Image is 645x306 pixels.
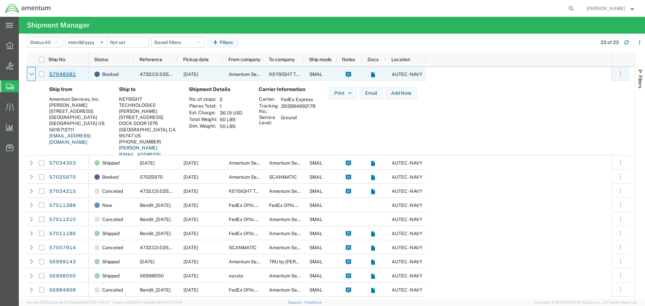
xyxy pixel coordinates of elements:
[102,67,119,81] span: Booked
[119,108,178,114] div: [PERSON_NAME]
[183,188,198,194] span: 10/07/2025
[229,203,299,208] span: FedEx Office Print & Ship Center
[309,174,322,180] span: SMAL
[217,96,245,103] td: 2
[140,231,171,236] span: Bendit_10-3-2025
[27,300,110,304] span: Server: 2025.20.0-db47332bad5
[183,287,198,293] span: 10/03/2025
[392,231,423,236] span: AUTEC - NAVY
[229,273,243,278] span: navsta
[309,203,322,208] span: SMAL
[189,123,217,130] th: Dim. Weight:
[309,287,322,293] span: SMAL
[102,184,123,198] span: Canceled
[229,160,279,166] span: Amentum Services, Inc.
[84,300,110,304] span: [DATE] 11:13:37
[140,174,163,180] span: 57025970
[229,72,279,77] span: Amentum Services, Inc.
[207,37,239,48] button: Filters
[139,57,162,62] span: Reference
[269,72,330,77] span: KEYSIGHT TECHNOLOGIES
[119,120,178,126] div: DOCK DOOR 1276
[119,114,178,120] div: [STREET_ADDRESS]
[102,198,112,212] span: New
[49,228,76,239] a: 57011186
[587,5,625,12] span: Ahmed Warraiat
[359,86,383,100] button: Email
[217,123,245,130] td: 55 LBS
[107,37,148,47] input: Not set
[259,86,312,92] h4: Carrier Information
[140,217,171,222] span: Bendit_10-03-2025
[392,217,423,222] span: AUTEC - NAVY
[140,245,218,250] span: 4732.C0.03SL.14090100.880E0110
[392,287,423,293] span: AUTEC - NAVY
[189,103,217,110] th: Pieces Total:
[309,160,322,166] span: SMAL
[102,226,120,241] span: Shipped
[189,116,217,123] th: Total Weight:
[183,245,198,250] span: 10/03/2025
[229,231,299,236] span: FedEx Office Print & Ship Center
[49,186,76,197] a: 57024215
[189,86,248,92] h4: Shipment Details
[49,108,108,114] div: [STREET_ADDRESS]
[119,145,161,164] a: [PERSON_NAME][EMAIL_ADDRESS][DOMAIN_NAME]
[119,96,178,108] div: KEYSIGHT TECHNOLOGIES
[217,116,245,123] td: 50 LBS
[102,156,120,170] span: Shipped
[229,245,257,250] span: SCANMATIC
[269,217,319,222] span: Amentum Services, Inc.
[102,255,120,269] span: Shipped
[140,203,171,208] span: Bendit_9-26-2025
[49,158,76,169] a: 57034303
[229,174,279,180] span: Amentum Services, Inc.
[5,3,51,13] img: logo
[391,57,410,62] span: Location
[269,273,319,278] span: Amentum Services, Inc.
[49,114,108,120] div: [GEOGRAPHIC_DATA]
[49,257,76,267] a: 56999143
[49,102,108,108] div: [PERSON_NAME]
[229,188,290,194] span: KEYSIGHT TECHNOLOGIES
[49,86,108,92] h4: Ship from
[269,203,339,208] span: FedEx Office Print & Ship Center
[309,245,322,250] span: SMAL
[392,160,423,166] span: AUTEC - NAVY
[269,245,319,250] span: Amentum Services, Inc.
[269,188,319,194] span: Amentum Services, Inc.
[368,57,379,62] span: Docs
[309,217,322,222] span: SMAL
[49,133,91,145] a: [EMAIL_ADDRESS][DOMAIN_NAME]
[102,170,119,184] span: Booked
[309,259,322,264] span: SMAL
[183,259,198,264] span: 10/01/2025
[392,72,423,77] span: AUTEC - NAVY
[269,57,295,62] span: To company
[140,160,155,166] span: 10-6-2025
[140,287,171,293] span: Bendit_10-03-2025
[259,103,278,114] th: Tracking No.:
[392,273,423,278] span: AUTEC - NAVY
[27,37,63,48] button: Status:All
[140,259,155,264] span: 01OCT2025
[119,139,178,145] div: [PHONE_NUMBER]
[392,245,423,250] span: AUTEC - NAVY
[309,273,322,278] span: SMAL
[269,174,297,180] span: SCANMATIC
[392,259,423,264] span: AUTEC - NAVY
[309,57,332,62] span: Ship mode
[49,69,76,80] a: 57048581
[140,72,218,77] span: 4732.C0.03SL.14090100.880E0110
[288,300,305,304] a: Support
[229,259,279,264] span: Amentum Services, Inc.
[229,287,299,293] span: FedEx Office Print & Ship Center
[259,114,278,126] th: Service Level:
[48,57,66,62] span: Ship No.
[140,273,164,278] span: 56998050
[27,17,90,34] h4: Shipment Manager
[49,271,76,281] a: 56998050
[183,231,198,236] span: 10/03/2025
[533,300,637,305] span: Copyright © [DATE]-[DATE] Agistix Inc., All Rights Reserved
[183,217,198,222] span: 10/03/2025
